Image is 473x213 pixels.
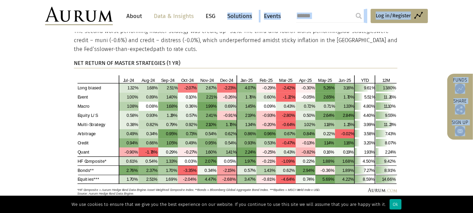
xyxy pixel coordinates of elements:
a: Funds [451,77,470,94]
img: Aurum [45,7,113,25]
a: Events [261,10,281,22]
div: Ok [390,199,402,210]
img: Sign up to our newsletter [455,126,465,136]
strong: NET RETURN OF MASTER STRATEGIES (1 YR) [74,60,180,66]
span: sub-strategies [340,28,376,34]
img: Share this post [455,104,465,114]
a: ESG [202,10,219,22]
a: Data & Insights [150,10,197,22]
p: The second worst performing master strategy was credit, up +3.2%. The third and fourth worst perf... [74,27,397,54]
input: Submit [352,9,366,23]
span: slower-than-expected [97,46,153,52]
span: Log in/Register [376,12,411,20]
a: Solutions [224,10,255,22]
a: About [123,10,145,22]
a: Sign up [451,120,470,136]
div: Share [451,99,470,114]
img: Access Funds [455,84,465,94]
a: Log in/Register [371,9,428,23]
